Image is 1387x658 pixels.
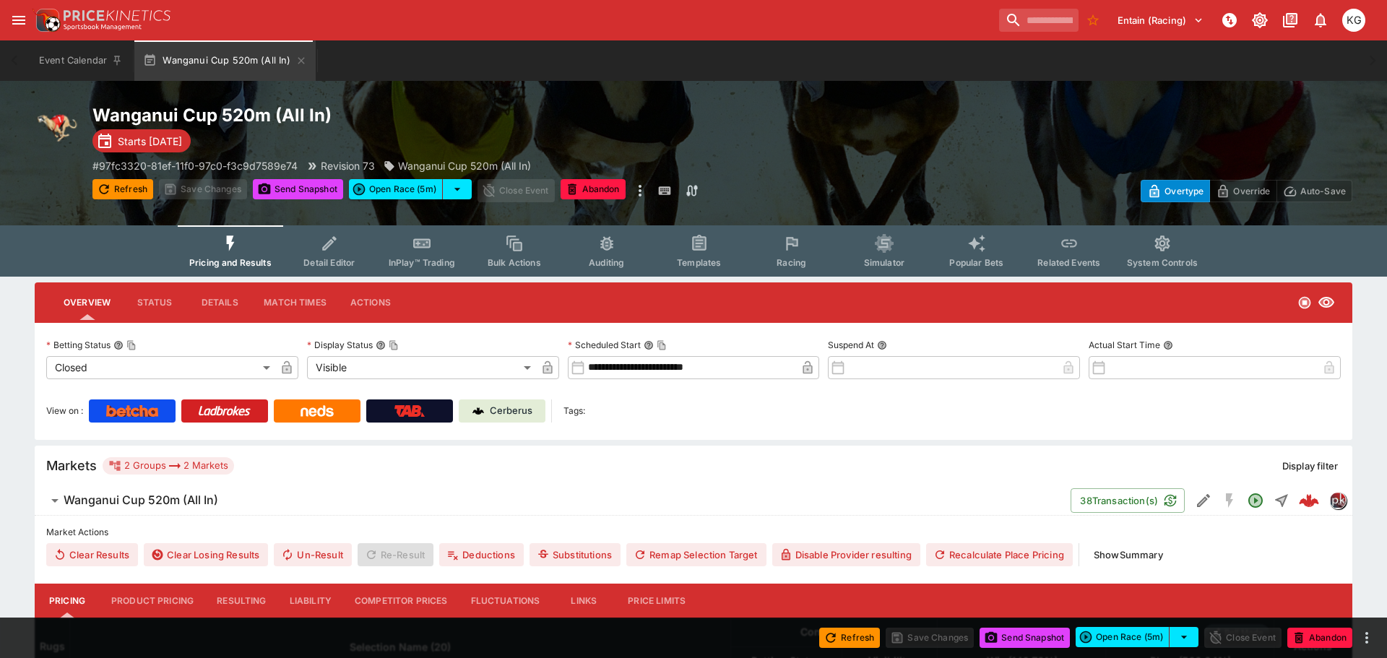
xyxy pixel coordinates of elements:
[926,543,1073,566] button: Recalculate Place Pricing
[1276,180,1352,202] button: Auto-Save
[46,339,111,351] p: Betting Status
[1329,492,1347,509] div: pricekinetics
[376,340,386,350] button: Display StatusCopy To Clipboard
[35,486,1071,515] button: Wanganui Cup 520m (All In)
[1085,543,1172,566] button: ShowSummary
[1141,180,1210,202] button: Overtype
[616,584,697,618] button: Price Limits
[178,225,1209,277] div: Event type filters
[568,339,641,351] p: Scheduled Start
[877,340,887,350] button: Suspend At
[389,340,399,350] button: Copy To Clipboard
[113,340,124,350] button: Betting StatusCopy To Clipboard
[772,543,920,566] button: Disable Provider resulting
[949,257,1003,268] span: Popular Bets
[1247,7,1273,33] button: Toggle light/dark mode
[1297,295,1312,310] svg: Closed
[307,339,373,351] p: Display Status
[1299,490,1319,511] div: 83e34684-e65d-4018-bd4b-3fd94938585d
[1299,490,1319,511] img: logo-cerberus--red.svg
[1037,257,1100,268] span: Related Events
[1217,7,1243,33] button: NOT Connected to PK
[189,257,272,268] span: Pricing and Results
[1076,627,1198,647] div: split button
[1141,180,1352,202] div: Start From
[561,181,626,196] span: Mark an event as closed and abandoned.
[301,405,333,417] img: Neds
[488,257,541,268] span: Bulk Actions
[561,179,626,199] button: Abandon
[1209,180,1276,202] button: Override
[1243,488,1269,514] button: Open
[338,285,403,320] button: Actions
[644,340,654,350] button: Scheduled StartCopy To Clipboard
[490,404,532,418] p: Cerberus
[1191,488,1217,514] button: Edit Detail
[1277,7,1303,33] button: Documentation
[1318,294,1335,311] svg: Visible
[980,628,1070,648] button: Send Snapshot
[46,457,97,474] h5: Markets
[1127,257,1198,268] span: System Controls
[1247,492,1264,509] svg: Open
[187,285,252,320] button: Details
[134,40,315,81] button: Wanganui Cup 520m (All In)
[389,257,455,268] span: InPlay™ Trading
[1269,488,1295,514] button: Straight
[864,257,904,268] span: Simulator
[35,104,81,150] img: greyhound_racing.png
[1071,488,1185,513] button: 38Transaction(s)
[828,339,874,351] p: Suspend At
[530,543,621,566] button: Substitutions
[122,285,187,320] button: Status
[1076,627,1170,647] button: Open Race (5m)
[999,9,1079,32] input: search
[394,405,425,417] img: TabNZ
[459,584,552,618] button: Fluctuations
[46,543,138,566] button: Clear Results
[52,285,122,320] button: Overview
[1233,183,1270,199] p: Override
[126,340,137,350] button: Copy To Clipboard
[677,257,721,268] span: Templates
[64,24,142,30] img: Sportsbook Management
[443,179,472,199] button: select merge strategy
[303,257,355,268] span: Detail Editor
[1081,9,1105,32] button: No Bookmarks
[349,179,472,199] div: split button
[472,405,484,417] img: Cerberus
[321,158,375,173] p: Revision 73
[307,356,536,379] div: Visible
[1274,454,1347,477] button: Display filter
[46,399,83,423] label: View on :
[92,158,298,173] p: Copy To Clipboard
[777,257,806,268] span: Racing
[1170,627,1198,647] button: select merge strategy
[563,399,585,423] label: Tags:
[1287,628,1352,648] button: Abandon
[631,179,649,202] button: more
[349,179,443,199] button: Open Race (5m)
[1358,629,1375,646] button: more
[384,158,531,173] div: Wanganui Cup 520m (All In)
[589,257,624,268] span: Auditing
[439,543,524,566] button: Deductions
[1330,493,1346,508] img: pricekinetics
[35,584,100,618] button: Pricing
[1342,9,1365,32] div: Kevin Gutschlag
[274,543,351,566] button: Un-Result
[205,584,277,618] button: Resulting
[626,543,766,566] button: Remap Selection Target
[118,134,182,149] p: Starts [DATE]
[100,584,205,618] button: Product Pricing
[30,40,131,81] button: Event Calendar
[198,405,251,417] img: Ladbrokes
[64,493,218,508] h6: Wanganui Cup 520m (All In)
[657,340,667,350] button: Copy To Clipboard
[358,543,433,566] span: Re-Result
[459,399,545,423] a: Cerberus
[144,543,268,566] button: Clear Losing Results
[1287,629,1352,644] span: Mark an event as closed and abandoned.
[1109,9,1212,32] button: Select Tenant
